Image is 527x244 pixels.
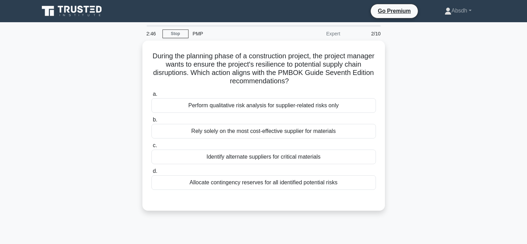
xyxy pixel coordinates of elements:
div: Expert [284,27,344,41]
h5: During the planning phase of a construction project, the project manager wants to ensure the proj... [151,52,377,86]
span: d. [153,168,157,174]
a: Absdh [428,4,488,18]
a: Go Premium [374,7,415,15]
div: Rely solely on the most cost-effective supplier for materials [151,124,376,138]
div: Allocate contingency reserves for all identified potential risks [151,175,376,190]
span: b. [153,117,157,123]
div: Perform qualitative risk analysis for supplier-related risks only [151,98,376,113]
div: 2:46 [142,27,163,41]
div: Identify alternate suppliers for critical materials [151,150,376,164]
span: a. [153,91,157,97]
div: PMP [188,27,284,41]
a: Stop [163,30,188,38]
span: c. [153,142,157,148]
div: 2/10 [344,27,385,41]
